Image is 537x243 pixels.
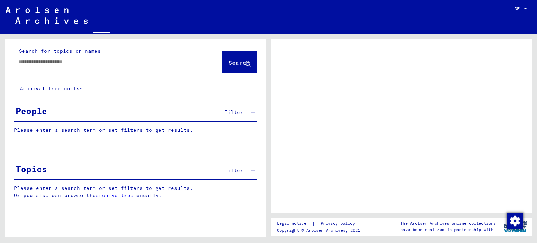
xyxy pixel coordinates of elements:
span: Filter [224,109,243,115]
span: Search [229,59,250,66]
button: Search [223,51,257,73]
img: Arolsen_neg.svg [6,7,88,24]
div: | [277,220,363,227]
button: Filter [219,164,249,177]
a: archive tree [96,192,134,199]
p: The Arolsen Archives online collections [400,220,496,227]
span: Filter [224,167,243,173]
p: Copyright © Arolsen Archives, 2021 [277,227,363,234]
mat-label: Search for topics or names [19,48,101,54]
button: Archival tree units [14,82,88,95]
button: Filter [219,106,249,119]
span: DE [515,6,522,11]
p: have been realized in partnership with [400,227,496,233]
a: Legal notice [277,220,312,227]
a: Privacy policy [315,220,363,227]
p: Please enter a search term or set filters to get results. [14,127,257,134]
img: yv_logo.png [502,218,529,235]
div: Topics [16,163,47,175]
p: Please enter a search term or set filters to get results. Or you also can browse the manually. [14,185,257,199]
div: People [16,105,47,117]
img: Zustimmung ändern [507,213,523,229]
